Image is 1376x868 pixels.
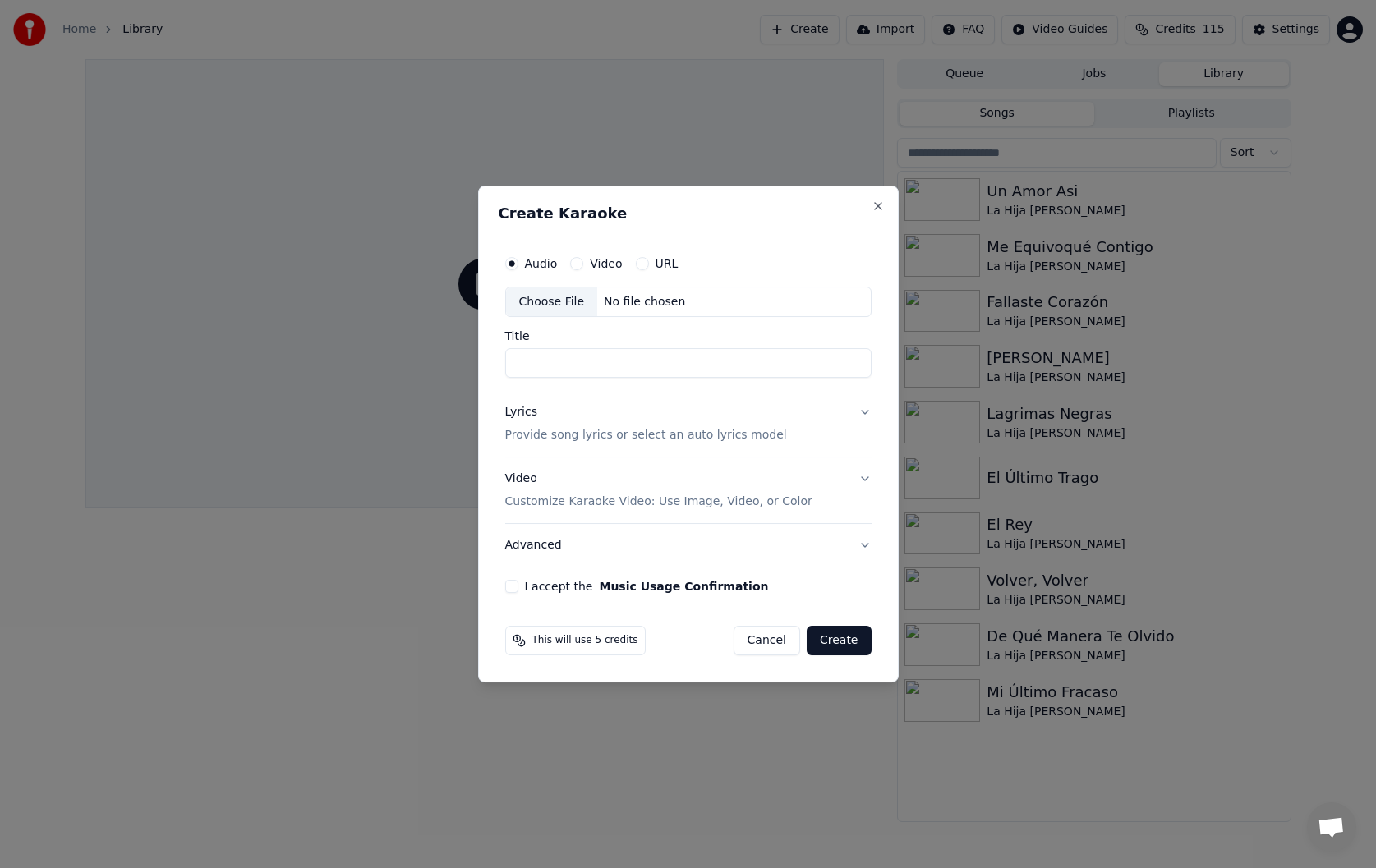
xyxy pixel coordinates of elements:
label: I accept the [525,581,769,592]
button: I accept the [599,581,768,592]
label: Audio [525,258,558,269]
span: This will use 5 credits [532,634,638,647]
div: No file chosen [597,294,692,310]
div: Lyrics [505,405,537,421]
label: Video [590,258,622,269]
p: Customize Karaoke Video: Use Image, Video, or Color [505,494,812,510]
button: Advanced [505,524,872,567]
h2: Create Karaoke [499,206,878,221]
button: Cancel [734,626,800,655]
p: Provide song lyrics or select an auto lyrics model [505,428,787,444]
label: URL [656,258,679,269]
button: Create [807,626,872,655]
div: Choose File [506,287,598,317]
div: Video [505,471,812,511]
label: Title [505,331,872,342]
button: VideoCustomize Karaoke Video: Use Image, Video, or Color [505,458,872,524]
button: LyricsProvide song lyrics or select an auto lyrics model [505,392,872,457]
